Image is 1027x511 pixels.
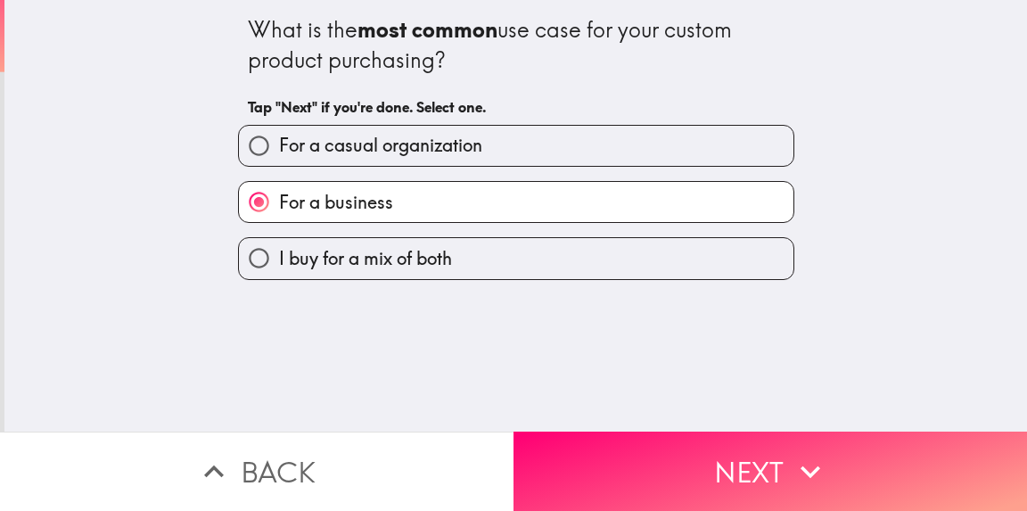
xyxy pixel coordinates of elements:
span: I buy for a mix of both [279,246,452,271]
button: I buy for a mix of both [239,238,793,278]
button: For a casual organization [239,126,793,166]
button: For a business [239,182,793,222]
b: most common [357,16,497,43]
button: Next [513,432,1027,511]
div: What is the use case for your custom product purchasing? [248,15,785,75]
h6: Tap "Next" if you're done. Select one. [248,97,785,117]
span: For a business [279,190,393,215]
span: For a casual organization [279,133,482,158]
